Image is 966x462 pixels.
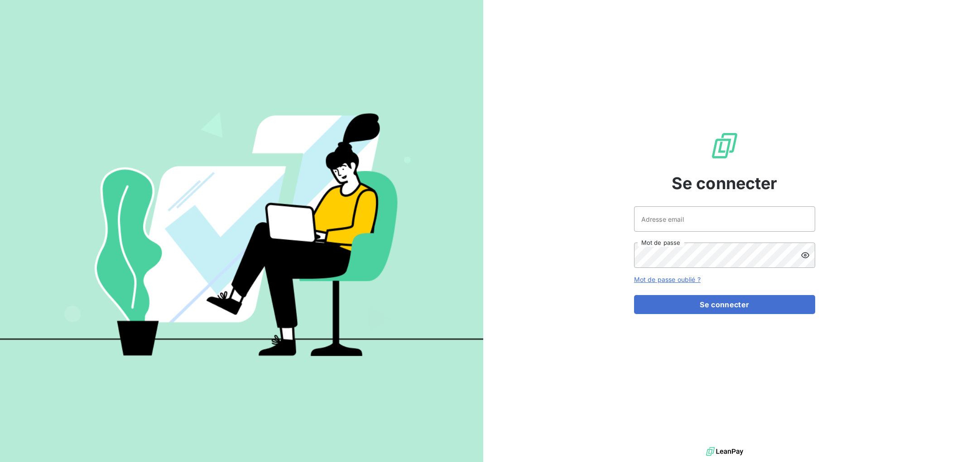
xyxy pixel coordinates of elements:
[710,131,739,160] img: Logo LeanPay
[634,276,701,283] a: Mot de passe oublié ?
[672,171,778,195] span: Se connecter
[706,445,743,458] img: logo
[634,206,815,232] input: placeholder
[634,295,815,314] button: Se connecter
